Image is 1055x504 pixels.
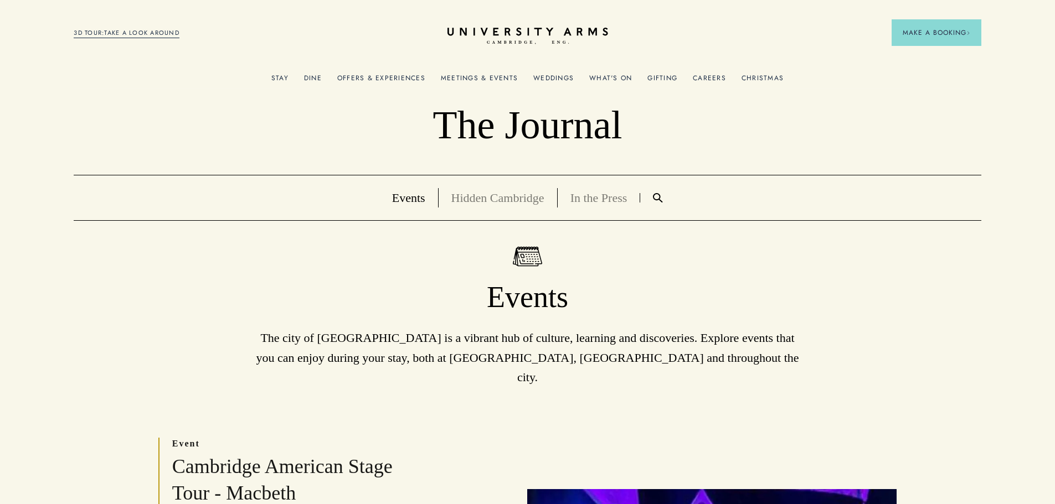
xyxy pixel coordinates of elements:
[451,191,544,205] a: Hidden Cambridge
[903,28,970,38] span: Make a Booking
[742,74,784,89] a: Christmas
[74,28,179,38] a: 3D TOUR:TAKE A LOOK AROUND
[513,246,542,267] img: Events
[441,74,518,89] a: Meetings & Events
[570,191,627,205] a: In the Press
[74,102,981,149] p: The Journal
[966,31,970,35] img: Arrow icon
[271,74,289,89] a: Stay
[533,74,574,89] a: Weddings
[693,74,726,89] a: Careers
[304,74,322,89] a: Dine
[337,74,425,89] a: Offers & Experiences
[172,438,426,450] p: event
[392,191,425,205] a: Events
[447,28,608,45] a: Home
[251,328,805,387] p: The city of [GEOGRAPHIC_DATA] is a vibrant hub of culture, learning and discoveries. Explore even...
[640,193,676,202] a: Search
[653,193,663,202] img: Search
[74,279,981,316] h1: Events
[647,74,677,89] a: Gifting
[589,74,632,89] a: What's On
[892,19,981,46] button: Make a BookingArrow icon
